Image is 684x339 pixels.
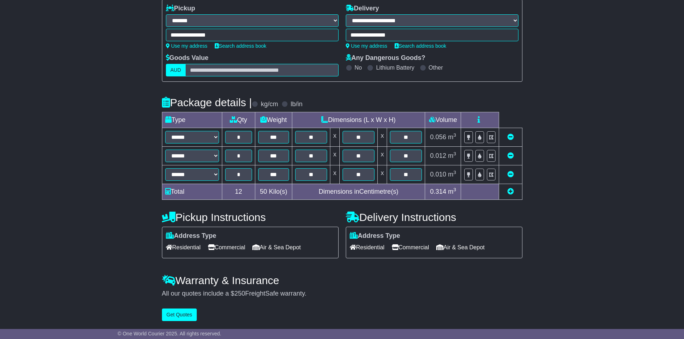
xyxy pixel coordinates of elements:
[346,211,522,223] h4: Delivery Instructions
[378,128,387,147] td: x
[162,290,522,298] div: All our quotes include a $ FreightSafe warranty.
[376,64,414,71] label: Lithium Battery
[166,242,201,253] span: Residential
[507,133,514,141] a: Remove this item
[330,165,339,184] td: x
[507,188,514,195] a: Add new item
[448,152,456,159] span: m
[395,43,446,49] a: Search address book
[430,133,446,141] span: 0.056
[292,112,425,128] td: Dimensions (L x W x H)
[448,171,456,178] span: m
[166,64,186,76] label: AUD
[346,43,387,49] a: Use my address
[166,54,209,62] label: Goods Value
[162,184,222,200] td: Total
[234,290,245,297] span: 250
[507,152,514,159] a: Remove this item
[260,188,267,195] span: 50
[430,188,446,195] span: 0.314
[162,274,522,286] h4: Warranty & Insurance
[430,152,446,159] span: 0.012
[350,232,400,240] label: Address Type
[162,112,222,128] td: Type
[255,184,292,200] td: Kilo(s)
[392,242,429,253] span: Commercial
[166,232,217,240] label: Address Type
[162,96,252,108] h4: Package details |
[255,112,292,128] td: Weight
[222,184,255,200] td: 12
[355,64,362,71] label: No
[430,171,446,178] span: 0.010
[346,5,379,13] label: Delivery
[292,184,425,200] td: Dimensions in Centimetre(s)
[425,112,461,128] td: Volume
[350,242,385,253] span: Residential
[330,147,339,165] td: x
[162,309,197,321] button: Get Quotes
[436,242,485,253] span: Air & Sea Depot
[448,133,456,141] span: m
[215,43,266,49] a: Search address book
[118,331,222,336] span: © One World Courier 2025. All rights reserved.
[378,165,387,184] td: x
[166,5,195,13] label: Pickup
[162,211,339,223] h4: Pickup Instructions
[453,151,456,156] sup: 3
[261,100,278,108] label: kg/cm
[453,132,456,138] sup: 3
[290,100,302,108] label: lb/in
[378,147,387,165] td: x
[507,171,514,178] a: Remove this item
[453,170,456,175] sup: 3
[222,112,255,128] td: Qty
[330,128,339,147] td: x
[346,54,425,62] label: Any Dangerous Goods?
[208,242,245,253] span: Commercial
[448,188,456,195] span: m
[429,64,443,71] label: Other
[166,43,208,49] a: Use my address
[453,187,456,192] sup: 3
[252,242,301,253] span: Air & Sea Depot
